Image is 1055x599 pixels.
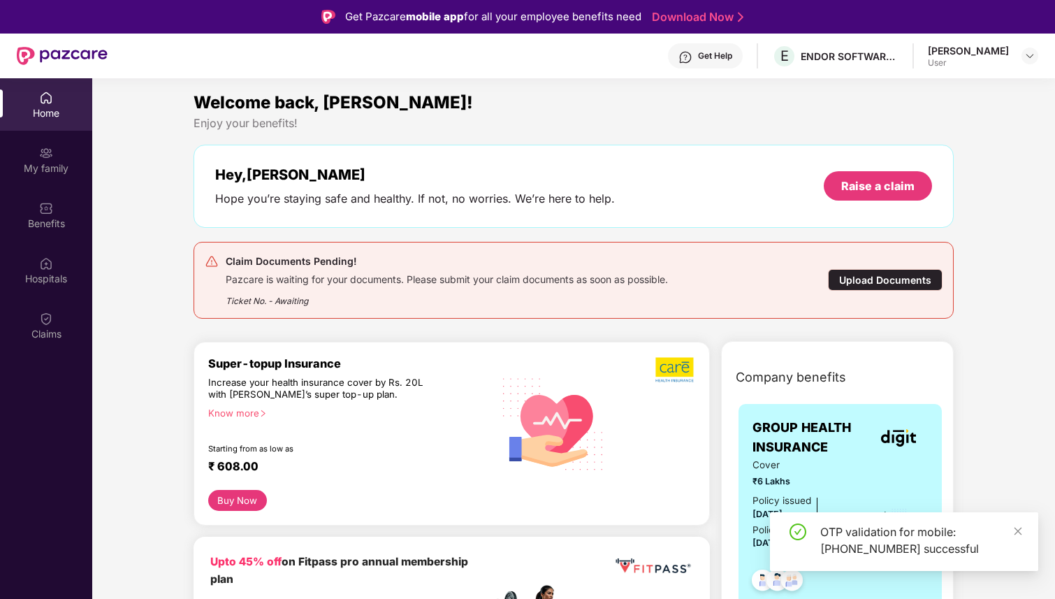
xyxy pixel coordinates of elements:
img: svg+xml;base64,PHN2ZyBpZD0iSG9zcGl0YWxzIiB4bWxucz0iaHR0cDovL3d3dy53My5vcmcvMjAwMC9zdmciIHdpZHRoPS... [39,257,53,270]
div: Super-topup Insurance [208,356,493,370]
span: close [1013,526,1023,536]
img: svg+xml;base64,PHN2ZyBpZD0iRHJvcGRvd24tMzJ4MzIiIHhtbG5zPSJodHRwOi8vd3d3LnczLm9yZy8yMDAwL3N2ZyIgd2... [1024,50,1035,62]
div: Upload Documents [828,269,943,291]
b: Upto 45% off [210,555,282,568]
div: Starting from as low as [208,444,433,454]
span: E [780,48,789,64]
img: svg+xml;base64,PHN2ZyBpZD0iQmVuZWZpdHMiIHhtbG5zPSJodHRwOi8vd3d3LnczLm9yZy8yMDAwL3N2ZyIgd2lkdGg9Ij... [39,201,53,215]
div: Pazcare is waiting for your documents. Please submit your claim documents as soon as possible. [226,270,668,286]
img: Stroke [738,10,743,24]
div: Hey, [PERSON_NAME] [215,166,615,183]
div: Get Help [698,50,732,62]
div: Raise a claim [841,178,915,194]
div: Increase your health insurance cover by Rs. 20L with [PERSON_NAME]’s super top-up plan. [208,377,432,401]
div: [PERSON_NAME] [928,44,1009,57]
button: Buy Now [208,490,267,511]
img: fppp.png [613,554,693,579]
img: svg+xml;base64,PHN2ZyBpZD0iSG9tZSIgeG1sbnM9Imh0dHA6Ly93d3cudzMub3JnLzIwMDAvc3ZnIiB3aWR0aD0iMjAiIG... [39,91,53,105]
span: [DATE] [752,509,783,519]
img: icon [863,507,908,554]
span: ₹6 Lakhs [752,475,844,489]
img: Logo [321,10,335,24]
div: User [928,57,1009,68]
span: [DATE] [752,537,783,548]
div: Hope you’re staying safe and healthy. If not, no worries. We’re here to help. [215,192,615,206]
img: insurerLogo [881,429,916,447]
span: check-circle [790,524,806,540]
strong: mobile app [406,10,464,23]
div: ₹ 608.00 [208,459,479,476]
img: b5dec4f62d2307b9de63beb79f102df3.png [655,356,695,383]
div: Get Pazcare for all your employee benefits need [345,8,641,25]
div: ENDOR SOFTWARE PRIVATE LIMITED [801,50,898,63]
img: svg+xml;base64,PHN2ZyB4bWxucz0iaHR0cDovL3d3dy53My5vcmcvMjAwMC9zdmciIHdpZHRoPSIyNCIgaGVpZ2h0PSIyNC... [205,254,219,268]
span: Company benefits [736,368,846,387]
img: svg+xml;base64,PHN2ZyBpZD0iSGVscC0zMngzMiIgeG1sbnM9Imh0dHA6Ly93d3cudzMub3JnLzIwMDAvc3ZnIiB3aWR0aD... [678,50,692,64]
div: Ticket No. - Awaiting [226,286,668,308]
div: Claim Documents Pending! [226,253,668,270]
span: right [259,410,267,417]
a: Download Now [652,10,739,24]
span: Cover [752,458,844,472]
div: Policy Expiry [752,523,810,537]
span: Welcome back, [PERSON_NAME]! [194,92,473,113]
img: svg+xml;base64,PHN2ZyBpZD0iQ2xhaW0iIHhtbG5zPSJodHRwOi8vd3d3LnczLm9yZy8yMDAwL3N2ZyIgd2lkdGg9IjIwIi... [39,312,53,326]
div: Know more [208,407,484,417]
div: Enjoy your benefits! [194,116,954,131]
img: New Pazcare Logo [17,47,108,65]
img: svg+xml;base64,PHN2ZyB4bWxucz0iaHR0cDovL3d3dy53My5vcmcvMjAwMC9zdmciIHhtbG5zOnhsaW5rPSJodHRwOi8vd3... [493,361,614,485]
span: GROUP HEALTH INSURANCE [752,418,870,458]
img: svg+xml;base64,PHN2ZyB3aWR0aD0iMjAiIGhlaWdodD0iMjAiIHZpZXdCb3g9IjAgMCAyMCAyMCIgZmlsbD0ibm9uZSIgeG... [39,146,53,160]
div: Policy issued [752,493,811,508]
b: on Fitpass pro annual membership plan [210,555,468,585]
div: OTP validation for mobile: [PHONE_NUMBER] successful [820,524,1021,557]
